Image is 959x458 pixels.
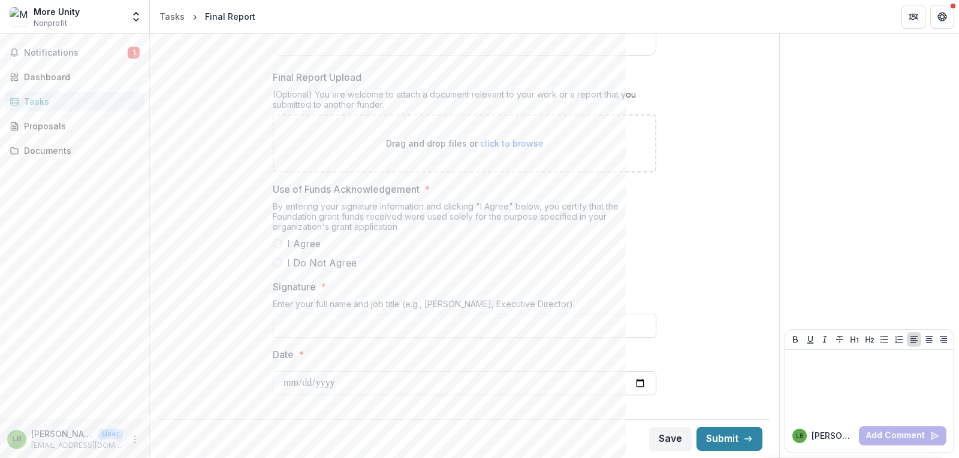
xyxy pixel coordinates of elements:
a: Tasks [5,92,144,111]
button: More [128,432,142,447]
a: Documents [5,141,144,160]
button: Open entity switcher [128,5,144,29]
span: Nonprofit [34,18,67,29]
button: Heading 1 [848,332,862,347]
button: Bold [788,332,803,347]
span: I Agree [287,236,321,251]
button: Bullet List [877,332,891,347]
div: Proposals [24,120,135,132]
div: Documents [24,144,135,157]
button: Ordered List [892,332,906,347]
button: Align Left [907,332,921,347]
nav: breadcrumb [155,8,260,25]
span: Notifications [24,48,128,58]
span: 1 [128,47,140,59]
p: Date [273,347,294,362]
p: Use of Funds Acknowledgement [273,182,420,196]
button: Heading 2 [863,332,877,347]
button: Add Comment [859,426,946,445]
div: Final Report [205,10,255,23]
div: Lauren Beachom [796,433,803,439]
p: Signature [273,280,316,294]
button: Strike [833,332,847,347]
p: [PERSON_NAME] [31,427,94,440]
p: Final Report Upload [273,70,361,84]
span: click to browse [480,138,544,148]
p: Drag and drop files or [386,137,544,150]
button: Notifications1 [5,43,144,62]
p: User [98,429,123,439]
div: Lauren Beachom [13,435,22,443]
span: I Do Not Agree [287,256,357,270]
button: Submit [696,427,762,451]
button: Partners [901,5,925,29]
div: Tasks [159,10,185,23]
img: More Unity [10,7,29,26]
p: [PERSON_NAME] [812,429,854,442]
div: (Optional) You are welcome to attach a document relevant to your work or a report that you submit... [273,89,656,114]
a: Dashboard [5,67,144,87]
button: Save [649,427,692,451]
button: Align Right [936,332,951,347]
div: Dashboard [24,71,135,83]
button: Underline [803,332,818,347]
div: By entering your signature information and clicking "I Agree" below, you certify that the Foundat... [273,201,656,236]
div: Enter your full name and job title (e.g., [PERSON_NAME], Executive Director). [273,299,656,314]
div: More Unity [34,5,80,18]
a: Proposals [5,116,144,136]
button: Get Help [930,5,954,29]
button: Align Center [922,332,936,347]
a: Tasks [155,8,189,25]
p: [EMAIL_ADDRESS][DOMAIN_NAME] [31,440,123,451]
button: Italicize [818,332,832,347]
div: Tasks [24,95,135,108]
